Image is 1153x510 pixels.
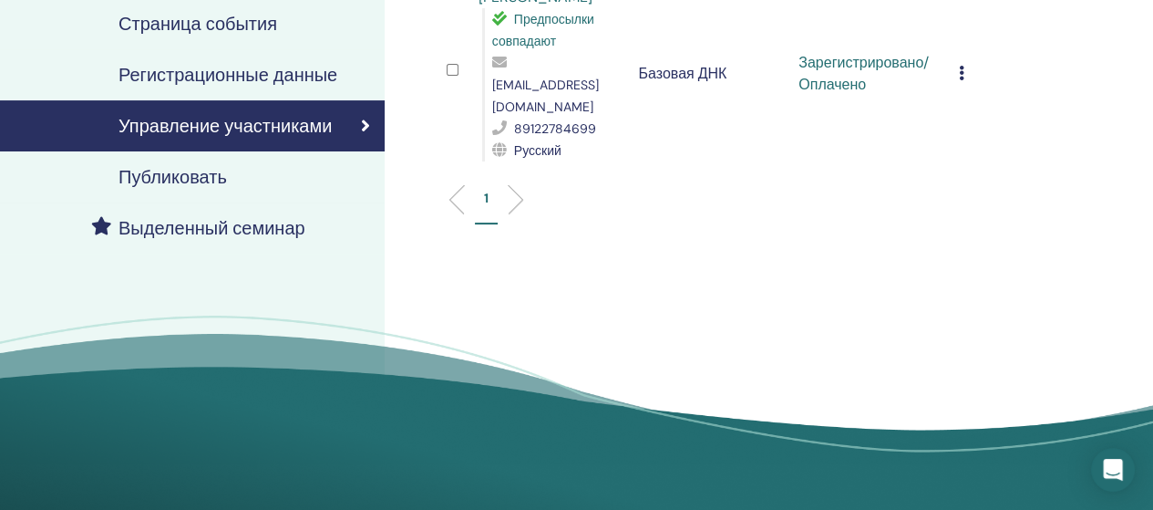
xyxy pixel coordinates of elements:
font: Русский [514,142,561,159]
font: 89122784699 [514,120,596,137]
font: Регистрационные данные [118,63,337,87]
font: Управление участниками [118,114,332,138]
font: Предпосылки совпадают [492,11,594,49]
font: 1 [484,190,489,206]
font: Публиковать [118,165,227,189]
font: Базовая ДНК [638,64,726,83]
font: [EMAIL_ADDRESS][DOMAIN_NAME] [492,77,599,115]
font: Выделенный семинар [118,216,305,240]
font: Страница события [118,12,277,36]
div: Открытый Интерком Мессенджер [1091,448,1135,492]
